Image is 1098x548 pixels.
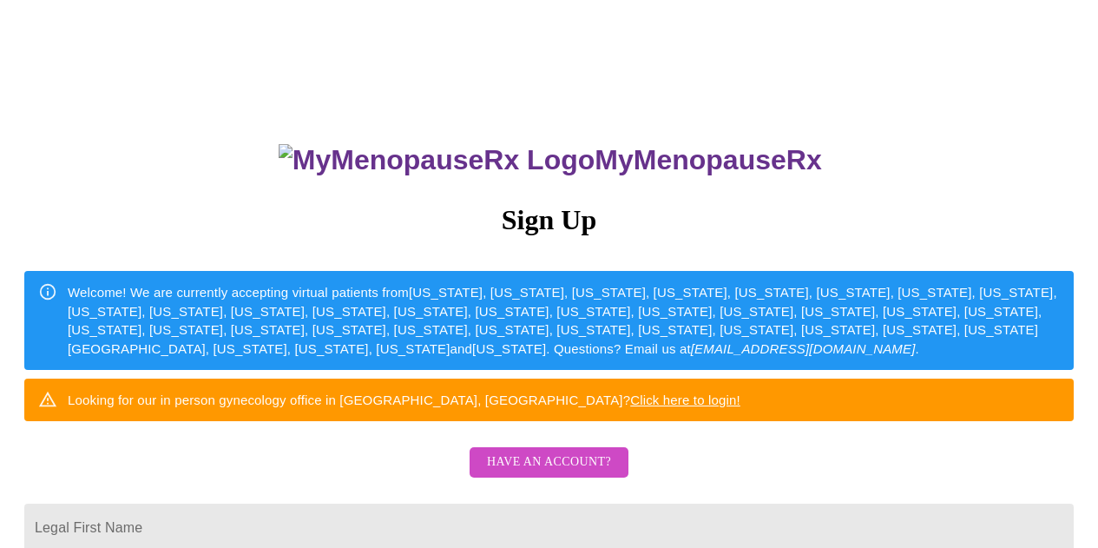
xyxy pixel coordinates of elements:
[487,452,611,473] span: Have an account?
[24,204,1074,236] h3: Sign Up
[630,393,740,407] a: Click here to login!
[691,341,916,356] em: [EMAIL_ADDRESS][DOMAIN_NAME]
[465,466,633,481] a: Have an account?
[68,276,1060,365] div: Welcome! We are currently accepting virtual patients from [US_STATE], [US_STATE], [US_STATE], [US...
[279,144,595,176] img: MyMenopauseRx Logo
[470,447,628,478] button: Have an account?
[27,144,1075,176] h3: MyMenopauseRx
[68,384,740,416] div: Looking for our in person gynecology office in [GEOGRAPHIC_DATA], [GEOGRAPHIC_DATA]?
